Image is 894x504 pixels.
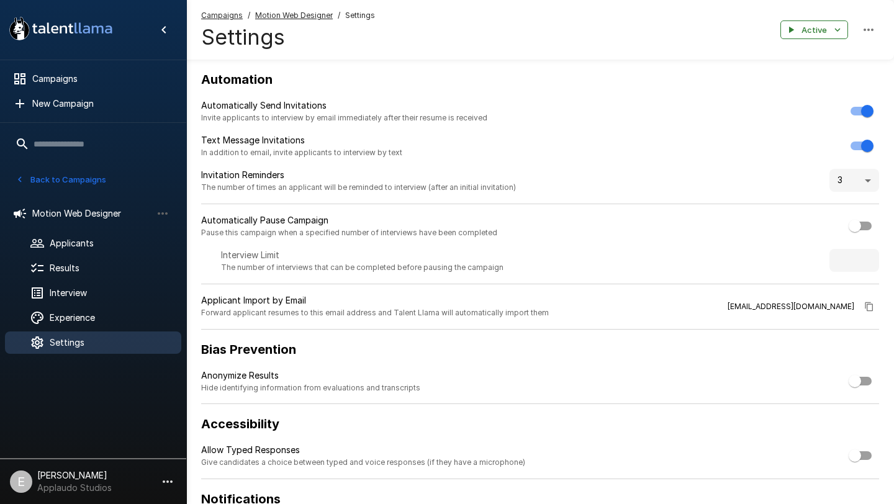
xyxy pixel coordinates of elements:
span: Settings [345,9,375,22]
span: The number of times an applicant will be reminded to interview (after an initial invitation) [201,181,516,194]
span: Hide identifying information from evaluations and transcripts [201,382,420,394]
span: Give candidates a choice between typed and voice responses (if they have a microphone) [201,456,525,469]
h4: Settings [201,24,375,50]
u: Motion Web Designer [255,11,333,20]
span: / [248,9,250,22]
b: Accessibility [201,416,279,431]
div: 3 [829,169,879,192]
p: Interview Limit [221,249,503,261]
span: The number of interviews that can be completed before pausing the campaign [221,261,503,274]
p: Allow Typed Responses [201,444,525,456]
b: Bias Prevention [201,342,296,357]
p: Automatically Send Invitations [201,99,487,112]
u: Campaigns [201,11,243,20]
span: [EMAIL_ADDRESS][DOMAIN_NAME] [728,300,854,313]
p: Automatically Pause Campaign [201,214,497,227]
span: / [338,9,340,22]
span: In addition to email, invite applicants to interview by text [201,146,402,159]
span: Invite applicants to interview by email immediately after their resume is received [201,112,487,124]
span: Pause this campaign when a specified number of interviews have been completed [201,227,497,239]
p: Invitation Reminders [201,169,516,181]
span: Forward applicant resumes to this email address and Talent Llama will automatically import them [201,307,549,319]
b: Automation [201,72,273,87]
p: Anonymize Results [201,369,420,382]
p: Applicant Import by Email [201,294,549,307]
button: Active [780,20,848,40]
p: Text Message Invitations [201,134,402,146]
